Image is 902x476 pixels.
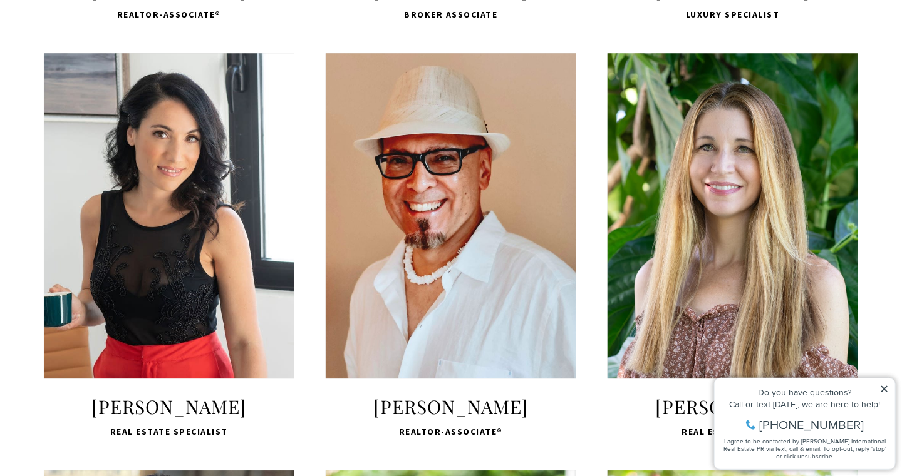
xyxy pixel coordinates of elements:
[608,7,858,22] span: Luxury Specialist
[13,28,181,37] div: Do you have questions?
[608,53,858,439] a: Monica Surrena [PERSON_NAME] Real Estate Broker
[326,394,576,419] span: [PERSON_NAME]
[13,40,181,49] div: Call or text [DATE], we are here to help!
[51,59,156,71] span: [PHONE_NUMBER]
[326,7,576,22] span: Broker Associate
[326,424,576,439] span: Realtor-Associate®
[608,394,858,419] span: [PERSON_NAME]
[44,7,294,22] span: Realtor-Associate®
[44,53,294,439] a: lady in a black top [PERSON_NAME] Real Estate Specialist
[44,394,294,419] span: [PERSON_NAME]
[44,424,294,439] span: Real Estate Specialist
[16,77,179,101] span: I agree to be contacted by [PERSON_NAME] International Real Estate PR via text, call & email. To ...
[608,424,858,439] span: Real Estate Broker
[326,53,576,439] a: Mike Acevedo [PERSON_NAME] Realtor-Associate®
